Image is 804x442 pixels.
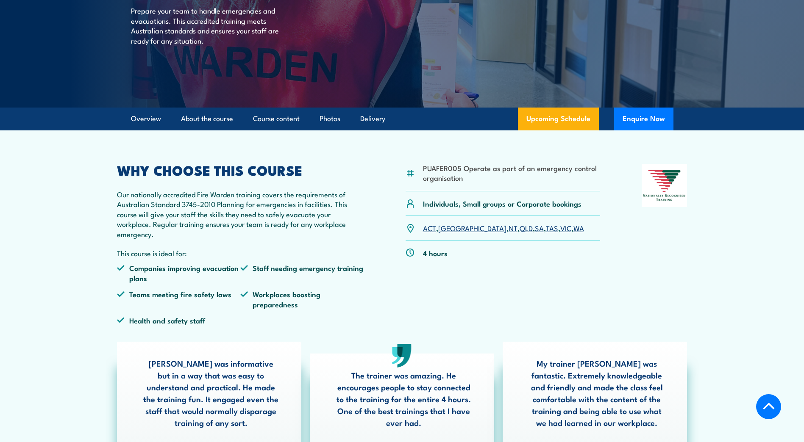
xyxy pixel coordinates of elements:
[518,108,599,130] a: Upcoming Schedule
[240,289,364,309] li: Workplaces boosting preparedness
[335,369,473,428] p: The trainer was amazing. He encourages people to stay connected to the training for the entire 4 ...
[117,164,364,176] h2: WHY CHOOSE THIS COURSE
[360,108,385,130] a: Delivery
[117,263,241,283] li: Companies improving evacuation plans
[240,263,364,283] li: Staff needing emergency training
[614,108,673,130] button: Enquire Now
[438,223,506,233] a: [GEOGRAPHIC_DATA]
[423,163,601,183] li: PUAFER005 Operate as part of an emergency control organisation
[528,357,666,428] p: My trainer [PERSON_NAME] was fantastic. Extremely knowledgeable and friendly and made the class f...
[423,223,436,233] a: ACT
[546,223,558,233] a: TAS
[253,108,300,130] a: Course content
[573,223,584,233] a: WA
[117,289,241,309] li: Teams meeting fire safety laws
[117,189,364,239] p: Our nationally accredited Fire Warden training covers the requirements of Australian Standard 374...
[535,223,544,233] a: SA
[423,248,448,258] p: 4 hours
[423,223,584,233] p: , , , , , , ,
[423,199,581,208] p: Individuals, Small groups or Corporate bookings
[117,248,364,258] p: This course is ideal for:
[131,6,286,45] p: Prepare your team to handle emergencies and evacuations. This accredited training meets Australia...
[131,108,161,130] a: Overview
[509,223,517,233] a: NT
[181,108,233,130] a: About the course
[117,315,241,325] li: Health and safety staff
[560,223,571,233] a: VIC
[320,108,340,130] a: Photos
[520,223,533,233] a: QLD
[642,164,687,207] img: Nationally Recognised Training logo.
[142,357,280,428] p: [PERSON_NAME] was informative but in a way that was easy to understand and practical. He made the...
